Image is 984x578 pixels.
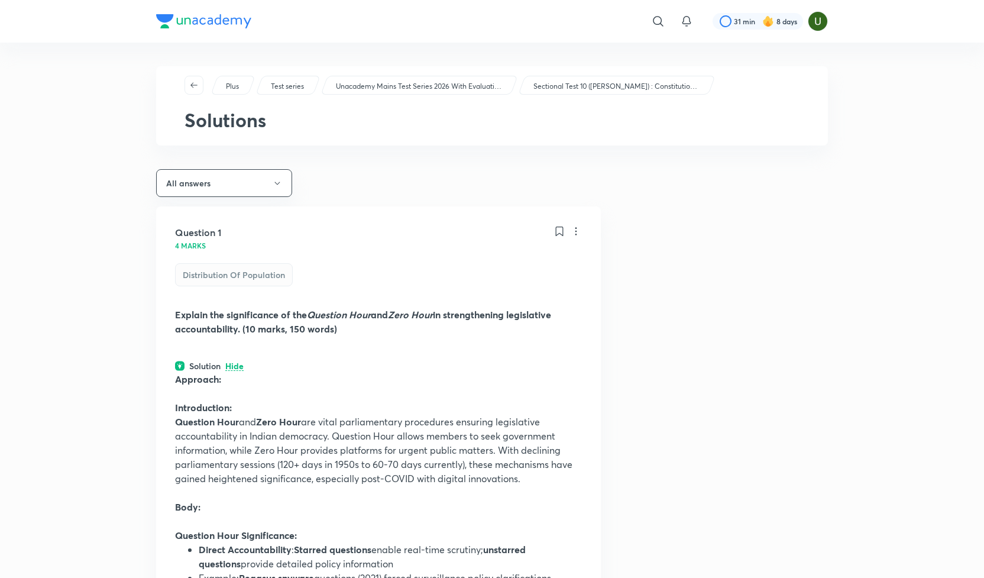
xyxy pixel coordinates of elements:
[224,81,241,92] a: Plus
[156,14,251,28] img: Company Logo
[175,401,232,414] strong: Introduction:
[175,242,206,249] p: 4 marks
[307,308,371,321] em: Question Hour
[762,15,774,27] img: streak
[156,169,292,197] button: All answers
[175,373,221,385] strong: Approach:
[336,81,501,92] p: Unacademy Mains Test Series 2026 With Evaluation
[388,308,433,321] em: Zero Hour
[199,543,582,571] li: : enable real-time scrutiny; provide detailed policy information
[271,81,304,92] p: Test series
[334,81,504,92] a: Unacademy Mains Test Series 2026 With Evaluation
[175,500,200,513] strong: Body:
[294,543,371,556] strong: Starred questions
[175,415,239,428] strong: Question Hour
[225,362,244,371] p: Hide
[199,543,292,556] strong: Direct Accountability
[184,109,799,131] h2: Solutions
[175,415,582,486] p: and are vital parliamentary procedures ensuring legislative accountability in Indian democracy. Q...
[189,360,221,372] h6: Solution
[175,225,221,240] h5: Question 1
[175,308,551,335] strong: Explain the significance of the and in strengthening legislative accountability. (10 marks, 150 w...
[175,529,297,541] strong: Question Hour Significance:
[532,81,701,92] a: Sectional Test 10 ([PERSON_NAME]) : Constitution and Polity + Current Affairs
[175,263,293,286] div: Distribution of Population
[269,81,306,92] a: Test series
[175,361,184,371] img: solution.svg
[808,11,828,31] img: Aishwary Kumar
[226,81,239,92] p: Plus
[256,415,301,428] strong: Zero Hour
[533,81,699,92] p: Sectional Test 10 ([PERSON_NAME]) : Constitution and Polity + Current Affairs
